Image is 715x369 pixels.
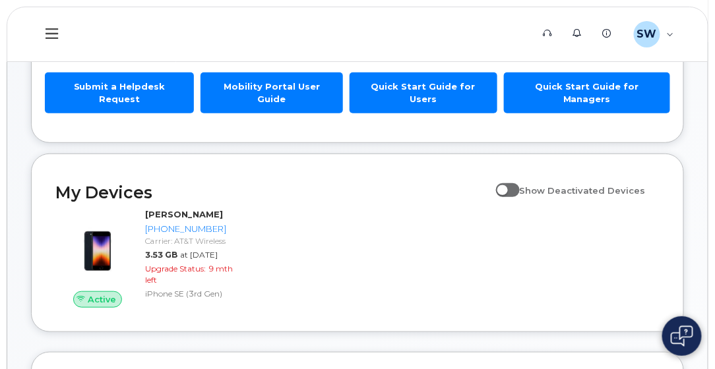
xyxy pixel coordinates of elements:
span: Active [88,293,116,306]
div: Satterfield, William A [625,21,683,47]
span: at [DATE] [180,250,218,260]
a: Quick Start Guide for Managers [504,72,670,113]
div: iPhone SE (3rd Gen) [145,288,241,299]
img: image20231002-3703462-1angbar.jpeg [66,215,129,278]
a: Active[PERSON_NAME][PHONE_NUMBER]Carrier: AT&T Wireless3.53 GBat [DATE]Upgrade Status:9 mth lefti... [55,208,246,308]
span: Show Deactivated Devices [520,185,646,196]
strong: [PERSON_NAME] [145,209,223,219]
a: Submit a Helpdesk Request [45,72,194,113]
a: Quick Start Guide for Users [350,72,497,113]
span: SW [637,26,657,42]
input: Show Deactivated Devices [496,178,507,188]
h2: My Devices [55,183,489,202]
span: 9 mth left [145,264,233,285]
span: 3.53 GB [145,250,177,260]
div: Carrier: AT&T Wireless [145,235,241,246]
a: Mobility Portal User Guide [201,72,342,113]
img: Open chat [671,326,693,347]
span: Upgrade Status: [145,264,206,273]
div: [PHONE_NUMBER] [145,223,241,235]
